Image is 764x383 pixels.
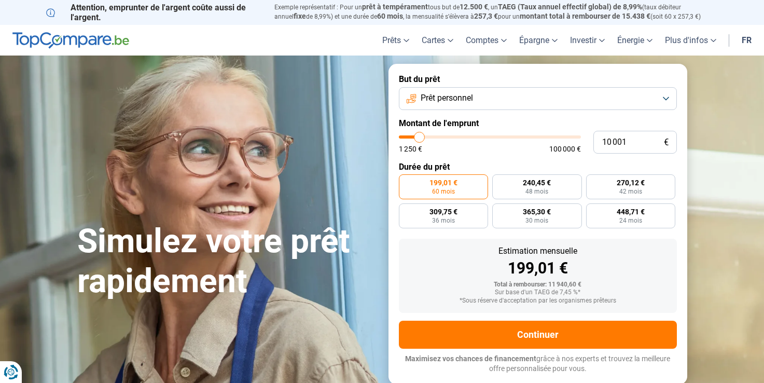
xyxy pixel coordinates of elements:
a: Investir [564,25,611,56]
a: Épargne [513,25,564,56]
span: 270,12 € [617,179,645,186]
span: 48 mois [525,188,548,195]
p: grâce à nos experts et trouvez la meilleure offre personnalisée pour vous. [399,354,677,374]
span: 60 mois [432,188,455,195]
div: Sur base d'un TAEG de 7,45 %* [407,289,669,296]
span: 36 mois [432,217,455,224]
span: 1 250 € [399,145,422,153]
p: Exemple représentatif : Pour un tous but de , un (taux débiteur annuel de 8,99%) et une durée de ... [274,3,718,21]
a: fr [735,25,758,56]
span: 240,45 € [523,179,551,186]
span: 60 mois [377,12,403,20]
h1: Simulez votre prêt rapidement [77,222,376,302]
span: 309,75 € [429,208,457,215]
span: 365,30 € [523,208,551,215]
div: 199,01 € [407,261,669,276]
button: Continuer [399,321,677,349]
span: fixe [294,12,306,20]
label: Montant de l'emprunt [399,118,677,128]
img: TopCompare [12,32,129,49]
span: 42 mois [619,188,642,195]
span: € [664,138,669,147]
label: But du prêt [399,74,677,84]
span: Prêt personnel [421,92,473,104]
a: Énergie [611,25,659,56]
div: *Sous réserve d'acceptation par les organismes prêteurs [407,297,669,305]
span: 257,3 € [474,12,498,20]
div: Estimation mensuelle [407,247,669,255]
span: 199,01 € [429,179,457,186]
label: Durée du prêt [399,162,677,172]
span: TAEG (Taux annuel effectif global) de 8,99% [498,3,642,11]
span: Maximisez vos chances de financement [405,354,536,363]
span: 30 mois [525,217,548,224]
a: Plus d'infos [659,25,723,56]
a: Comptes [460,25,513,56]
p: Attention, emprunter de l'argent coûte aussi de l'argent. [46,3,262,22]
div: Total à rembourser: 11 940,60 € [407,281,669,289]
span: 24 mois [619,217,642,224]
span: prêt à tempérament [362,3,428,11]
a: Cartes [415,25,460,56]
span: 12.500 € [460,3,488,11]
span: 448,71 € [617,208,645,215]
a: Prêts [376,25,415,56]
span: 100 000 € [549,145,581,153]
button: Prêt personnel [399,87,677,110]
span: montant total à rembourser de 15.438 € [520,12,650,20]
